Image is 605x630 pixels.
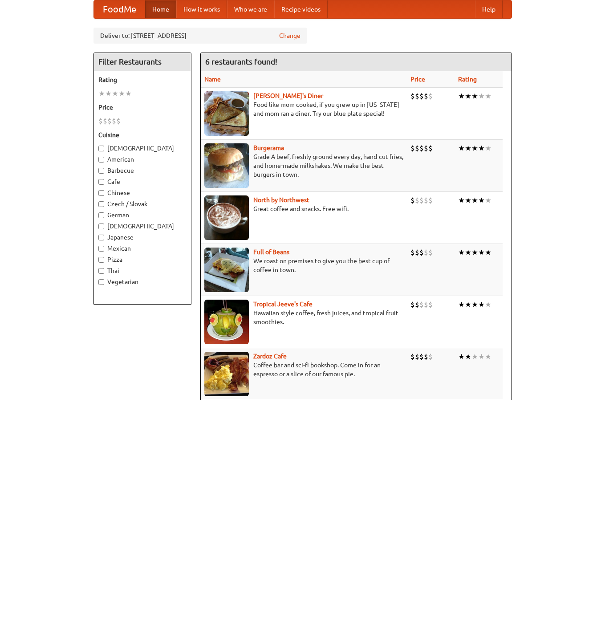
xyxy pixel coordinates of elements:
[458,91,465,101] li: ★
[98,268,104,274] input: Thai
[478,300,485,309] li: ★
[93,28,307,44] div: Deliver to: [STREET_ADDRESS]
[253,248,289,256] b: Full of Beans
[253,353,287,360] a: Zardoz Cafe
[279,31,300,40] a: Change
[471,300,478,309] li: ★
[415,248,419,257] li: $
[98,157,104,163] input: American
[471,195,478,205] li: ★
[204,143,249,188] img: burgerama.jpg
[204,195,249,240] img: north.jpg
[98,255,187,264] label: Pizza
[478,195,485,205] li: ★
[204,100,403,118] p: Food like mom cooked, if you grew up in [US_STATE] and mom ran a diner. Try our blue plate special!
[98,199,187,208] label: Czech / Slovak
[471,352,478,362] li: ★
[112,116,116,126] li: $
[485,352,491,362] li: ★
[465,195,471,205] li: ★
[98,266,187,275] label: Thai
[424,143,428,153] li: $
[98,211,187,219] label: German
[98,116,103,126] li: $
[253,301,313,308] a: Tropical Jeeve's Cafe
[410,352,415,362] li: $
[204,204,403,213] p: Great coffee and snacks. Free wifi.
[94,53,191,71] h4: Filter Restaurants
[428,248,433,257] li: $
[112,89,118,98] li: ★
[98,235,104,240] input: Japanese
[98,89,105,98] li: ★
[458,76,477,83] a: Rating
[98,246,104,252] input: Mexican
[424,352,428,362] li: $
[98,166,187,175] label: Barbecue
[204,300,249,344] img: jeeves.jpg
[419,300,424,309] li: $
[465,91,471,101] li: ★
[465,248,471,257] li: ★
[428,195,433,205] li: $
[204,309,403,326] p: Hawaiian style coffee, fresh juices, and tropical fruit smoothies.
[410,91,415,101] li: $
[465,300,471,309] li: ★
[98,201,104,207] input: Czech / Slovak
[98,146,104,151] input: [DEMOGRAPHIC_DATA]
[415,91,419,101] li: $
[98,177,187,186] label: Cafe
[485,143,491,153] li: ★
[204,352,249,396] img: zardoz.jpg
[424,195,428,205] li: $
[176,0,227,18] a: How it works
[458,195,465,205] li: ★
[478,248,485,257] li: ★
[105,89,112,98] li: ★
[94,0,145,18] a: FoodMe
[204,361,403,378] p: Coffee bar and sci-fi bookshop. Come in for an espresso or a slice of our famous pie.
[98,212,104,218] input: German
[118,89,125,98] li: ★
[485,248,491,257] li: ★
[204,76,221,83] a: Name
[465,352,471,362] li: ★
[253,92,323,99] b: [PERSON_NAME]'s Diner
[145,0,176,18] a: Home
[227,0,274,18] a: Who we are
[98,224,104,229] input: [DEMOGRAPHIC_DATA]
[103,116,107,126] li: $
[410,195,415,205] li: $
[204,248,249,292] img: beans.jpg
[98,233,187,242] label: Japanese
[410,300,415,309] li: $
[415,143,419,153] li: $
[98,277,187,286] label: Vegetarian
[98,75,187,84] h5: Rating
[485,300,491,309] li: ★
[419,352,424,362] li: $
[428,143,433,153] li: $
[98,179,104,185] input: Cafe
[478,352,485,362] li: ★
[116,116,121,126] li: $
[424,91,428,101] li: $
[458,143,465,153] li: ★
[98,168,104,174] input: Barbecue
[98,279,104,285] input: Vegetarian
[253,196,309,203] a: North by Northwest
[205,57,277,66] ng-pluralize: 6 restaurants found!
[419,91,424,101] li: $
[253,144,284,151] a: Burgerama
[415,195,419,205] li: $
[98,190,104,196] input: Chinese
[98,103,187,112] h5: Price
[410,248,415,257] li: $
[478,91,485,101] li: ★
[458,352,465,362] li: ★
[204,152,403,179] p: Grade A beef, freshly ground every day, hand-cut fries, and home-made milkshakes. We make the bes...
[471,143,478,153] li: ★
